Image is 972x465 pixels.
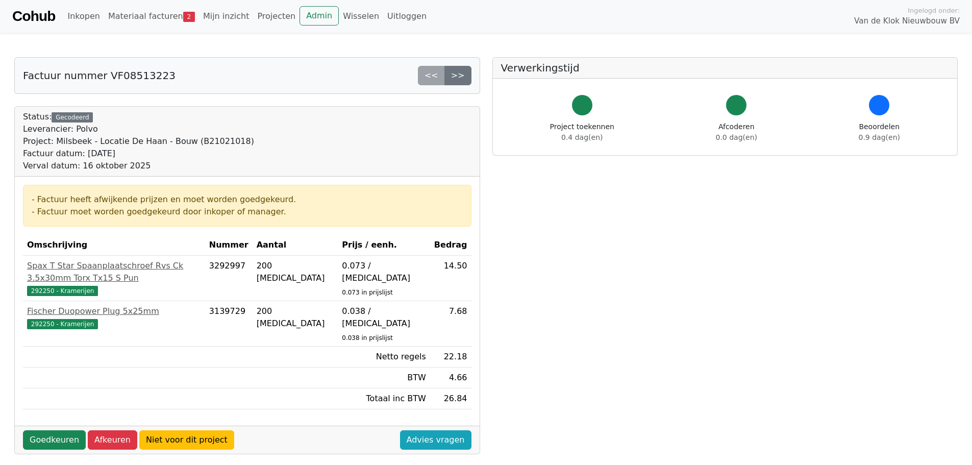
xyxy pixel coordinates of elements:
[27,286,98,296] span: 292250 - Kramerijen
[253,6,300,27] a: Projecten
[52,112,93,123] div: Gecodeerd
[430,301,471,347] td: 7.68
[342,305,426,330] div: 0.038 / [MEDICAL_DATA]
[338,368,430,388] td: BTW
[23,430,86,450] a: Goedkeuren
[561,133,603,141] span: 0.4 dag(en)
[550,121,614,143] div: Project toekennen
[716,121,757,143] div: Afcoderen
[338,388,430,409] td: Totaal inc BTW
[23,160,254,172] div: Verval datum: 16 oktober 2025
[27,260,201,297] a: Spax T Star Spaanplaatschroef Rvs Ck 3.5x30mm Torx Tx15 S Pun292250 - Kramerijen
[253,235,338,256] th: Aantal
[23,111,254,172] div: Status:
[501,62,950,74] h5: Verwerkingstijd
[12,4,55,29] a: Cohub
[63,6,104,27] a: Inkopen
[32,206,463,218] div: - Factuur moet worden goedgekeurd door inkoper of manager.
[859,133,900,141] span: 0.9 dag(en)
[23,235,205,256] th: Omschrijving
[383,6,431,27] a: Uitloggen
[339,6,383,27] a: Wisselen
[257,260,334,284] div: 200 [MEDICAL_DATA]
[104,6,199,27] a: Materiaal facturen2
[205,301,253,347] td: 3139729
[400,430,471,450] a: Advies vragen
[23,135,254,148] div: Project: Milsbeek - Locatie De Haan - Bouw (B21021018)
[88,430,137,450] a: Afkeuren
[342,289,392,296] sub: 0.073 in prijslijst
[183,12,195,22] span: 2
[23,69,176,82] h5: Factuur nummer VF08513223
[444,66,471,85] a: >>
[27,260,201,284] div: Spax T Star Spaanplaatschroef Rvs Ck 3.5x30mm Torx Tx15 S Pun
[430,388,471,409] td: 26.84
[32,193,463,206] div: - Factuur heeft afwijkende prijzen en moet worden goedgekeurd.
[859,121,900,143] div: Beoordelen
[430,368,471,388] td: 4.66
[139,430,234,450] a: Niet voor dit project
[23,123,254,135] div: Leverancier: Polvo
[716,133,757,141] span: 0.0 dag(en)
[205,235,253,256] th: Nummer
[908,6,960,15] span: Ingelogd onder:
[430,235,471,256] th: Bedrag
[430,256,471,301] td: 14.50
[338,235,430,256] th: Prijs / eenh.
[300,6,339,26] a: Admin
[854,15,960,27] span: Van de Klok Nieuwbouw BV
[23,148,254,160] div: Factuur datum: [DATE]
[27,305,201,317] div: Fischer Duopower Plug 5x25mm
[257,305,334,330] div: 200 [MEDICAL_DATA]
[199,6,254,27] a: Mijn inzicht
[430,347,471,368] td: 22.18
[342,260,426,284] div: 0.073 / [MEDICAL_DATA]
[27,319,98,329] span: 292250 - Kramerijen
[338,347,430,368] td: Netto regels
[342,334,392,341] sub: 0.038 in prijslijst
[27,305,201,330] a: Fischer Duopower Plug 5x25mm292250 - Kramerijen
[205,256,253,301] td: 3292997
